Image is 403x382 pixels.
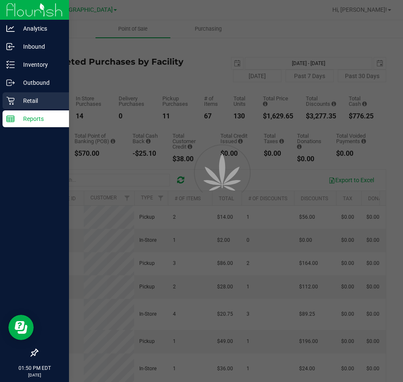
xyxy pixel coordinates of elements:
[6,60,15,69] inline-svg: Inventory
[15,60,65,70] p: Inventory
[15,96,65,106] p: Retail
[6,115,15,123] inline-svg: Reports
[6,42,15,51] inline-svg: Inbound
[6,78,15,87] inline-svg: Outbound
[6,97,15,105] inline-svg: Retail
[15,24,65,34] p: Analytics
[6,24,15,33] inline-svg: Analytics
[4,364,65,372] p: 01:50 PM EDT
[8,315,34,340] iframe: Resource center
[4,372,65,378] p: [DATE]
[15,114,65,124] p: Reports
[15,78,65,88] p: Outbound
[15,42,65,52] p: Inbound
